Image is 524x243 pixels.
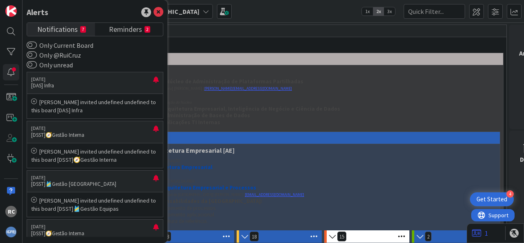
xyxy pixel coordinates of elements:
[150,218,208,225] span: • Arquitetura de referência.
[31,230,153,237] p: [DSST]🧭Gestão Interna
[150,198,262,205] strong: Responsabilidades da [GEOGRAPHIC_DATA]:
[145,26,150,33] small: 2
[31,181,153,188] p: [DSST]🎽Gestão [GEOGRAPHIC_DATA]
[150,164,212,171] strong: Arquitetura Empresarial
[147,67,493,76] span: NAPP
[337,232,346,241] span: 15
[163,105,340,112] strong: Arquitetura Empresarial, Inteligência de Negócio e Ciência de Dados
[80,26,86,33] small: 7
[31,98,159,114] p: [PERSON_NAME] invited undefined undefined to this board [DAS] Infra
[27,41,37,49] button: Only Current Board
[31,125,153,131] p: [DATE]
[31,132,153,139] p: [DSST]🧭Gestão Interna
[27,60,73,70] label: Only unread
[472,228,488,238] a: 1
[150,178,195,184] em: EQUIPAS TÉCNICAS DA ÁREA:
[27,61,37,69] button: Only unread
[362,7,373,16] span: 1x
[31,224,153,230] p: [DATE]
[17,1,37,11] span: Support
[5,226,17,238] img: avatar
[477,195,507,203] div: Get Started
[31,82,153,89] p: [DAS] Infra
[37,23,78,34] span: Notifications
[150,192,245,197] span: [Responsável de [GEOGRAPHIC_DATA]] [PERSON_NAME] |
[147,100,192,105] em: Áreas de Atuação do Núcleo:
[31,76,153,82] p: [DATE]
[27,51,37,59] button: Only @RuiCruz
[27,50,81,60] label: Only @RuiCruz
[373,7,384,16] span: 2x
[147,86,204,91] span: [Coordenadora] [PERSON_NAME] |
[31,175,153,181] p: [DATE]
[150,184,256,191] strong: AE = Arquitetura Empresarial e Processos
[150,205,217,212] span: • Levantamento de processos.
[425,232,431,241] span: 2
[404,4,465,19] input: Quick Filter...
[470,192,514,206] div: Open Get Started checklist, remaining modules: 4
[163,112,250,119] strong: Administração de Bases de Dados
[150,146,490,154] span: Arquitetura Empresarial [AE]
[147,78,303,85] strong: NAPP = Núcleo de Administração de Plataformas Partilhadas
[163,119,220,126] strong: Aplicações TI Internas
[245,192,304,197] a: [EMAIL_ADDRESS][DOMAIN_NAME]
[109,23,142,34] span: Reminders
[150,211,215,218] span: • Levantamento aplicacional.
[5,5,17,17] img: Visit kanbanzone.com
[506,190,514,198] div: 4
[31,147,159,164] p: [PERSON_NAME] invited undefined undefined to this board [DSST]🧭Gestão Interna
[204,86,292,91] a: [PERSON_NAME][EMAIL_ADDRESS][DOMAIN_NAME]
[5,206,17,217] div: RC
[27,6,48,18] div: Alerts
[250,232,259,241] span: 18
[31,196,159,213] p: [PERSON_NAME] invited undefined undefined to this board [DSST]🎽Gestão Equipas
[27,40,93,50] label: Only Current Board
[30,39,496,47] span: 🎽Gestão de Tarefas de Equipas Técnicas
[384,7,395,16] span: 3x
